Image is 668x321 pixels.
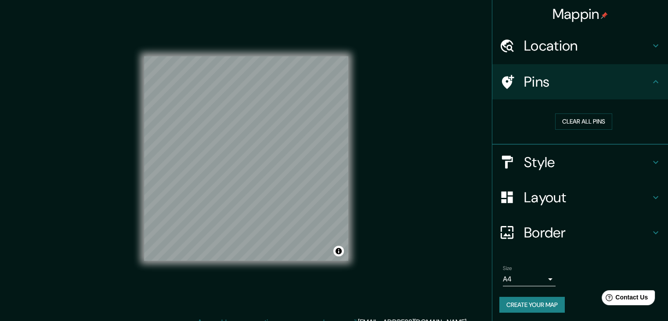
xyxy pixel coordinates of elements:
h4: Pins [524,73,650,91]
button: Create your map [499,297,565,313]
h4: Style [524,153,650,171]
button: Toggle attribution [333,246,344,256]
iframe: Help widget launcher [590,287,658,311]
h4: Location [524,37,650,55]
canvas: Map [144,56,348,261]
div: Style [492,145,668,180]
h4: Mappin [552,5,608,23]
div: Layout [492,180,668,215]
div: A4 [503,272,556,286]
label: Size [503,264,512,272]
h4: Border [524,224,650,241]
img: pin-icon.png [601,12,608,19]
h4: Layout [524,189,650,206]
div: Pins [492,64,668,99]
button: Clear all pins [555,113,612,130]
div: Location [492,28,668,63]
div: Border [492,215,668,250]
